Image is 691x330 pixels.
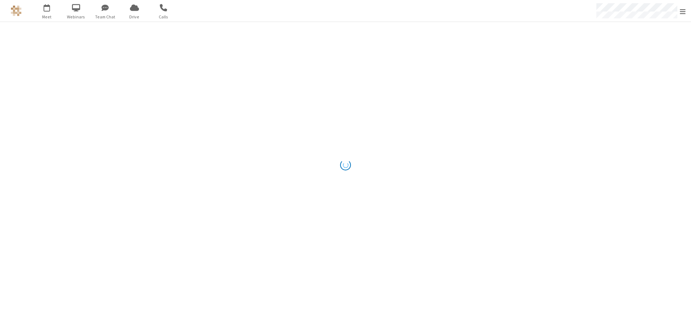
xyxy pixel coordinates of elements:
[11,5,22,16] img: QA Selenium DO NOT DELETE OR CHANGE
[121,14,148,20] span: Drive
[150,14,177,20] span: Calls
[92,14,119,20] span: Team Chat
[33,14,60,20] span: Meet
[63,14,90,20] span: Webinars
